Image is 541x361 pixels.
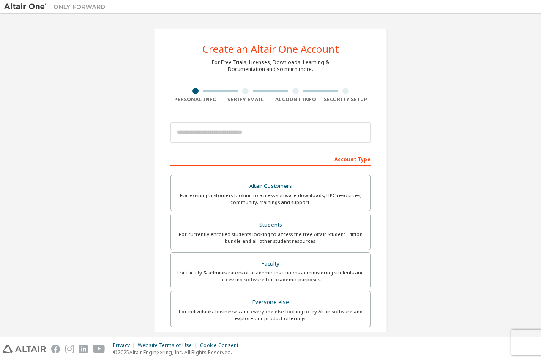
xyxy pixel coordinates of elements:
img: instagram.svg [65,345,74,353]
div: Account Type [170,152,371,166]
div: Students [176,219,365,231]
div: Personal Info [170,96,221,103]
div: For individuals, businesses and everyone else looking to try Altair software and explore our prod... [176,308,365,322]
div: Website Terms of Use [138,342,200,349]
div: Altair Customers [176,180,365,192]
div: For faculty & administrators of academic institutions administering students and accessing softwa... [176,269,365,283]
div: Create an Altair One Account [202,44,339,54]
div: Cookie Consent [200,342,243,349]
div: For existing customers looking to access software downloads, HPC resources, community, trainings ... [176,192,365,206]
div: Privacy [113,342,138,349]
img: youtube.svg [93,345,105,353]
img: linkedin.svg [79,345,88,353]
div: Everyone else [176,296,365,308]
div: Verify Email [221,96,271,103]
div: Faculty [176,258,365,270]
p: © 2025 Altair Engineering, Inc. All Rights Reserved. [113,349,243,356]
div: For Free Trials, Licenses, Downloads, Learning & Documentation and so much more. [212,59,329,73]
img: altair_logo.svg [3,345,46,353]
div: For currently enrolled students looking to access the free Altair Student Edition bundle and all ... [176,231,365,244]
div: Account Info [270,96,321,103]
div: Security Setup [321,96,371,103]
img: facebook.svg [51,345,60,353]
img: Altair One [4,3,110,11]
